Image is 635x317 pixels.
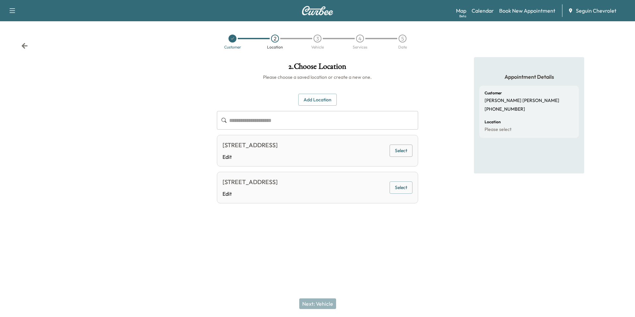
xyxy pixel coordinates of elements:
span: Seguin Chevrolet [576,7,616,15]
div: Back [21,43,28,49]
button: Select [390,145,412,157]
div: Customer [224,45,241,49]
div: 3 [314,35,321,43]
h1: 2 . Choose Location [217,62,418,74]
div: Location [267,45,283,49]
h5: Appointment Details [479,73,579,80]
a: MapBeta [456,7,466,15]
p: [PHONE_NUMBER] [485,106,525,112]
div: Beta [459,14,466,19]
p: [PERSON_NAME] [PERSON_NAME] [485,98,559,104]
button: Add Location [298,94,337,106]
div: Vehicle [311,45,324,49]
a: Book New Appointment [499,7,555,15]
div: [STREET_ADDRESS] [223,141,278,150]
div: [STREET_ADDRESS] [223,177,278,187]
button: Select [390,181,412,194]
img: Curbee Logo [302,6,333,15]
h6: Location [485,120,501,124]
div: 4 [356,35,364,43]
h6: Customer [485,91,502,95]
div: 2 [271,35,279,43]
a: Edit [223,153,278,161]
h6: Please choose a saved location or create a new one. [217,74,418,80]
div: 5 [399,35,407,43]
div: Services [353,45,367,49]
a: Calendar [472,7,494,15]
div: Date [398,45,407,49]
p: Please select [485,127,511,133]
a: Edit [223,190,278,198]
